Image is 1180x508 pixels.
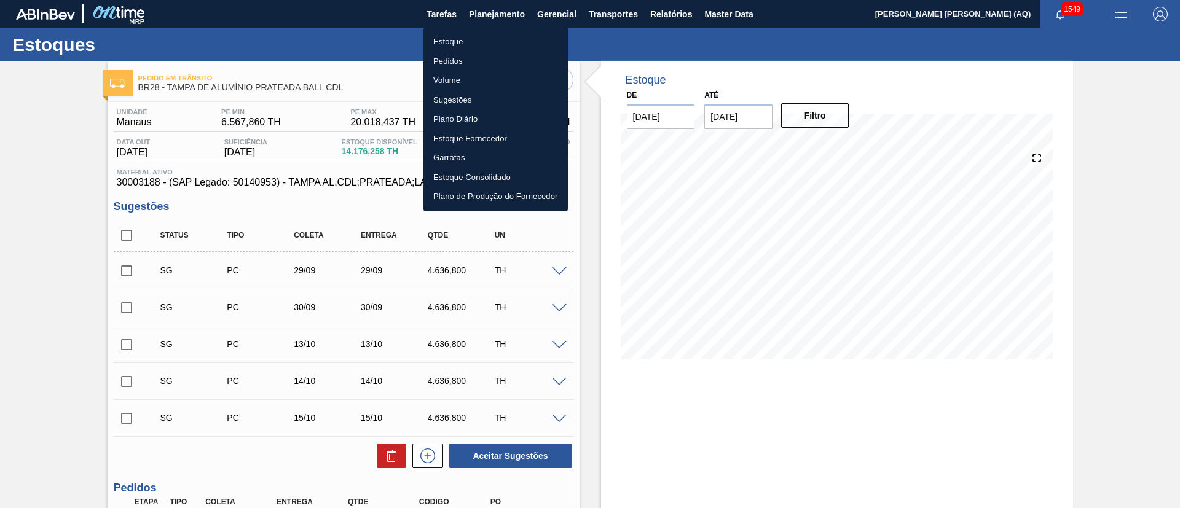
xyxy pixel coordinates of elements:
a: Volume [423,71,568,90]
a: Estoque [423,32,568,52]
a: Estoque Consolidado [423,168,568,187]
a: Sugestões [423,90,568,110]
a: Plano Diário [423,109,568,129]
a: Plano de Produção do Fornecedor [423,187,568,206]
a: Garrafas [423,148,568,168]
a: Pedidos [423,52,568,71]
a: Estoque Fornecedor [423,129,568,149]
